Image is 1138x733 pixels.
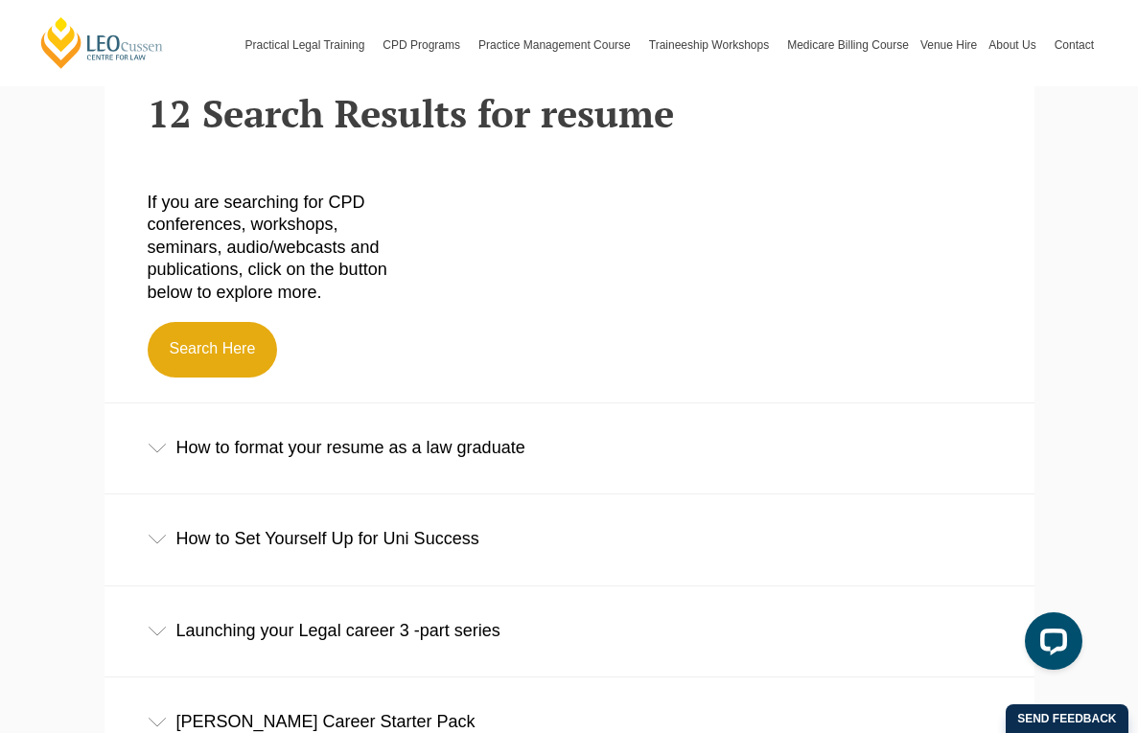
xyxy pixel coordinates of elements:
[240,4,378,86] a: Practical Legal Training
[915,4,983,86] a: Venue Hire
[105,403,1034,492] div: How to format your resume as a law graduate
[38,15,166,70] a: [PERSON_NAME] Centre for Law
[1049,4,1100,86] a: Contact
[148,192,409,304] p: If you are searching for CPD conferences, workshops, seminars, audio/webcasts and publications, c...
[148,322,278,378] a: Search Here
[377,4,473,86] a: CPD Programs
[1010,605,1090,685] iframe: LiveChat chat widget
[148,92,991,134] h2: 12 Search Results for resume
[473,4,643,86] a: Practice Management Course
[781,4,915,86] a: Medicare Billing Course
[643,4,781,86] a: Traineeship Workshops
[105,494,1034,584] div: How to Set Yourself Up for Uni Success
[983,4,1048,86] a: About Us
[105,586,1034,676] div: Launching your Legal career 3 -part series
